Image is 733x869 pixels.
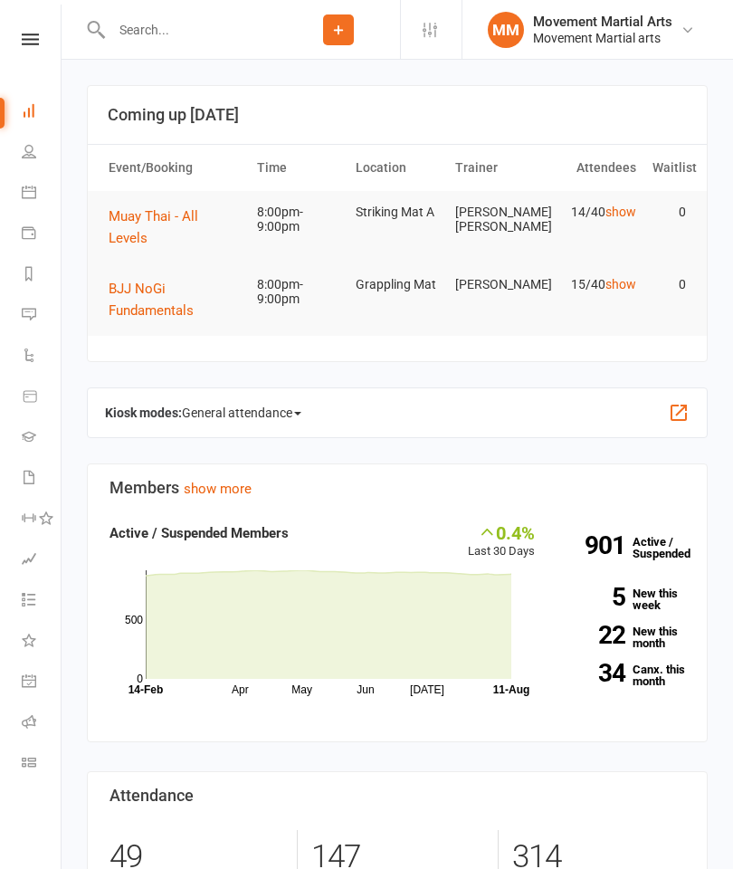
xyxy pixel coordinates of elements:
strong: 901 [562,533,625,558]
div: Movement Martial arts [533,30,672,46]
td: 15/40 [546,263,644,306]
span: BJJ NoGi Fundamentals [109,281,194,319]
button: Muay Thai - All Levels [109,205,241,249]
input: Search... [106,17,277,43]
a: Payments [22,215,62,255]
div: Last 30 Days [468,522,535,561]
td: Grappling Mat [347,263,446,306]
a: Assessments [22,540,62,581]
a: show [605,205,636,219]
td: 0 [644,263,694,306]
a: 901Active / Suspended [553,522,700,573]
h3: Attendance [109,787,685,805]
th: Event/Booking [100,145,249,191]
a: Calendar [22,174,62,215]
td: 0 [644,191,694,234]
strong: Active / Suspended Members [109,525,289,541]
td: [PERSON_NAME] [PERSON_NAME] [447,191,546,248]
a: show [605,277,636,291]
td: Striking Mat A [347,191,446,234]
span: Muay Thai - All Levels [109,208,198,246]
strong: 34 [562,661,625,685]
span: General attendance [182,398,301,427]
a: What's New [22,622,62,663]
a: People [22,133,62,174]
td: 8:00pm-9:00pm [249,191,347,248]
td: 14/40 [546,191,644,234]
th: Trainer [447,145,546,191]
button: BJJ NoGi Fundamentals [109,278,241,321]
strong: Kiosk modes: [105,406,182,420]
h3: Members [109,479,685,497]
div: 0.4% [468,522,535,542]
th: Waitlist [644,145,694,191]
strong: 22 [562,623,625,647]
th: Time [249,145,347,191]
div: MM [488,12,524,48]
a: show more [184,481,252,497]
th: Attendees [546,145,644,191]
a: Reports [22,255,62,296]
td: 8:00pm-9:00pm [249,263,347,320]
a: 22New this month [562,625,686,649]
a: Roll call kiosk mode [22,703,62,744]
a: 34Canx. this month [562,664,686,687]
div: Movement Martial Arts [533,14,672,30]
a: 5New this week [562,587,686,611]
a: General attendance kiosk mode [22,663,62,703]
h3: Coming up [DATE] [108,106,687,124]
a: Dashboard [22,92,62,133]
td: [PERSON_NAME] [447,263,546,306]
a: Product Sales [22,377,62,418]
a: Class kiosk mode [22,744,62,785]
th: Location [347,145,446,191]
strong: 5 [562,585,625,609]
